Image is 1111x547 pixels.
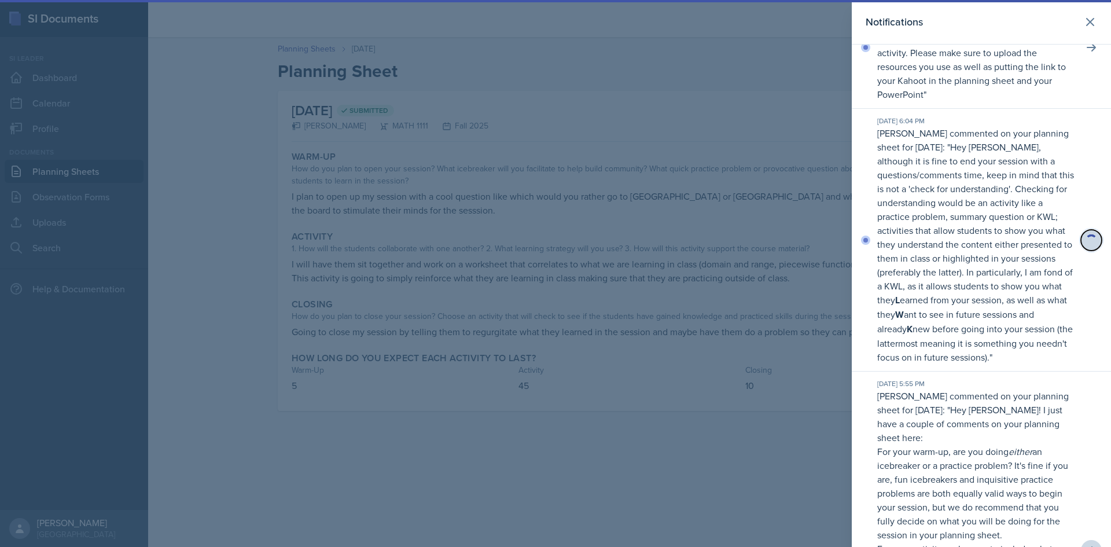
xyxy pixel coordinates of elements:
[866,14,923,30] h2: Notifications
[895,293,900,307] strong: L
[877,116,1074,126] div: [DATE] 6:04 PM
[877,445,1068,541] p: For your warm-up, are you doing an icebreaker or a practice problem? It's fine if you are, fun ic...
[877,141,1074,364] p: Hey [PERSON_NAME], although it is fine to end your session with a questions/comments time, keep i...
[877,4,1074,101] p: [PERSON_NAME] commented on your planning sheet for [DATE]: " "
[1009,445,1032,458] em: either
[877,126,1074,364] p: [PERSON_NAME] commented on your planning sheet for [DATE]: " "
[877,379,1074,389] div: [DATE] 5:55 PM
[877,403,1062,444] p: Hey [PERSON_NAME]! I just have a couple of comments on your planning sheet here:
[907,322,913,336] strong: K
[895,308,904,321] strong: W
